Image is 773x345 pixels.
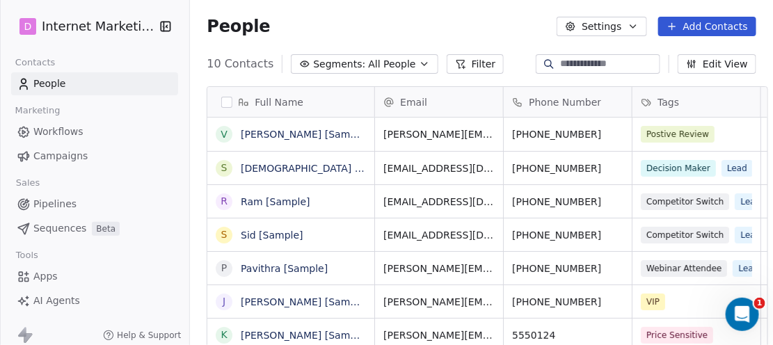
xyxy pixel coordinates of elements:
[754,298,765,309] span: 1
[400,95,427,109] span: Email
[221,194,228,209] div: R
[641,260,727,277] span: Webinar Attendee
[313,57,365,72] span: Segments:
[368,57,415,72] span: All People
[241,196,310,207] a: Ram [Sample]
[33,294,80,308] span: AI Agents
[678,54,756,74] button: Edit View
[241,296,369,307] a: [PERSON_NAME] [Sample]
[241,129,369,140] a: [PERSON_NAME] [Sample]
[9,52,61,73] span: Contacts
[11,289,178,312] a: AI Agents
[33,221,86,236] span: Sequences
[722,160,753,177] span: Lead
[383,295,495,309] span: [PERSON_NAME][EMAIL_ADDRESS][DOMAIN_NAME]
[641,227,729,243] span: Competitor Switch
[735,193,767,210] span: Lead
[512,228,601,242] span: [PHONE_NUMBER]
[529,95,601,109] span: Phone Number
[9,100,66,121] span: Marketing
[92,222,120,236] span: Beta
[11,265,178,288] a: Apps
[33,125,83,139] span: Workflows
[557,17,646,36] button: Settings
[241,330,369,341] a: [PERSON_NAME] [Sample]
[632,87,760,117] div: Tags
[103,330,181,341] a: Help & Support
[221,261,227,275] div: P
[221,328,228,342] div: K
[512,195,601,209] span: [PHONE_NUMBER]
[221,127,228,142] div: V
[383,127,495,141] span: [PERSON_NAME][EMAIL_ADDRESS][DOMAIN_NAME]
[255,95,303,109] span: Full Name
[207,87,374,117] div: Full Name
[11,120,178,143] a: Workflows
[512,127,601,141] span: [PHONE_NUMBER]
[33,269,58,284] span: Apps
[383,228,495,242] span: [EMAIL_ADDRESS][DOMAIN_NAME]
[33,77,66,91] span: People
[512,328,555,342] span: 5550124
[641,294,665,310] span: VIP
[383,161,495,175] span: [EMAIL_ADDRESS][DOMAIN_NAME]
[512,161,601,175] span: [PHONE_NUMBER]
[221,227,228,242] div: S
[375,87,503,117] div: Email
[11,217,178,240] a: SequencesBeta
[658,17,756,36] button: Add Contacts
[641,126,715,143] span: Postive Review
[641,193,729,210] span: Competitor Switch
[42,17,157,35] span: Internet Marketing Moxie
[221,161,228,175] div: S
[735,227,767,243] span: Lead
[512,295,601,309] span: [PHONE_NUMBER]
[10,245,44,266] span: Tools
[504,87,632,117] div: Phone Number
[33,197,77,211] span: Pipelines
[726,298,759,331] iframe: Intercom live chat
[383,195,495,209] span: [EMAIL_ADDRESS][DOMAIN_NAME]
[658,95,679,109] span: Tags
[11,72,178,95] a: People
[512,262,601,275] span: [PHONE_NUMBER]
[117,330,181,341] span: Help & Support
[11,145,178,168] a: Campaigns
[383,328,495,342] span: [PERSON_NAME][EMAIL_ADDRESS][DOMAIN_NAME]
[733,260,765,277] span: Lead
[641,160,716,177] span: Decision Maker
[33,149,88,163] span: Campaigns
[207,56,273,72] span: 10 Contacts
[383,262,495,275] span: [PERSON_NAME][EMAIL_ADDRESS][DOMAIN_NAME]
[241,263,328,274] a: Pavithra [Sample]
[10,172,46,193] span: Sales
[641,327,713,344] span: Price Sensitive
[241,230,303,241] a: Sid [Sample]
[223,294,225,309] div: J
[17,15,150,38] button: DInternet Marketing Moxie
[207,16,270,37] span: People
[447,54,504,74] button: Filter
[241,163,399,174] a: [DEMOGRAPHIC_DATA] [Sample]
[11,193,178,216] a: Pipelines
[24,19,32,33] span: D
